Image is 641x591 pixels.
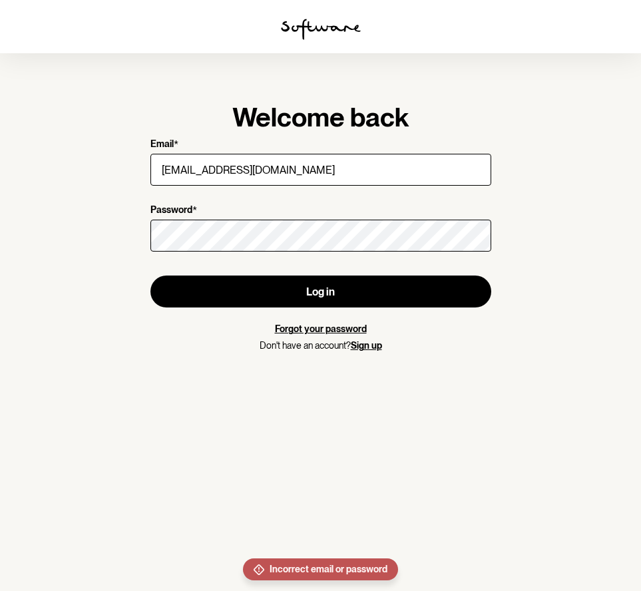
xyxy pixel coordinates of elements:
p: Don't have an account? [150,340,491,351]
a: Forgot your password [275,323,367,334]
p: Password [150,204,192,217]
a: Sign up [351,340,382,351]
h1: Welcome back [150,101,491,133]
p: Email [150,138,174,151]
button: Log in [150,276,491,307]
img: software logo [281,19,361,40]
